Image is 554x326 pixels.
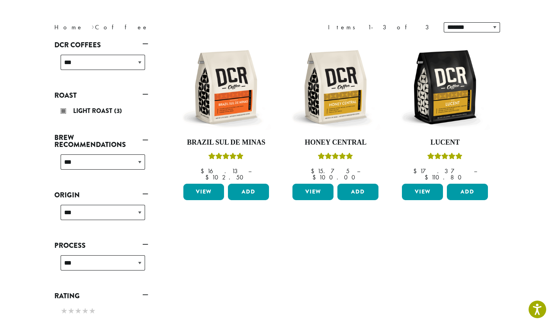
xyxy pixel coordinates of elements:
div: Process [54,252,148,280]
a: Home [54,23,83,31]
div: Rated 5.00 out of 5 [318,152,353,163]
a: View [292,184,333,200]
a: View [183,184,224,200]
span: – [248,167,251,175]
span: – [474,167,477,175]
span: $ [312,173,319,181]
span: $ [311,167,317,175]
span: ★ [82,305,89,317]
a: Brazil Sul De MinasRated 5.00 out of 5 [181,42,271,181]
div: Rated 5.00 out of 5 [427,152,463,163]
span: ★ [75,305,82,317]
button: Add [228,184,269,200]
a: Brew Recommendations [54,131,148,151]
bdi: 110.80 [425,173,465,181]
h4: Brazil Sul De Minas [181,138,271,147]
bdi: 15.75 [311,167,350,175]
span: $ [201,167,207,175]
h4: Lucent [400,138,490,147]
img: DCR-12oz-Lucent-Stock-scaled.png [400,42,490,132]
a: Rating [54,289,148,303]
span: Light Roast [73,106,114,115]
bdi: 102.50 [205,173,247,181]
a: Origin [54,188,148,202]
div: Brew Recommendations [54,151,148,179]
span: › [91,20,94,32]
div: Items 1-3 of 3 [328,23,432,32]
nav: Breadcrumb [54,23,265,32]
span: – [357,167,360,175]
h4: Honey Central [290,138,380,147]
a: DCR Coffees [54,38,148,52]
a: Process [54,239,148,252]
a: Roast [54,89,148,102]
a: LucentRated 5.00 out of 5 [400,42,490,181]
div: Rated 5.00 out of 5 [208,152,244,163]
span: (3) [114,106,122,115]
div: Rating [54,303,148,321]
span: ★ [61,305,68,317]
span: ★ [89,305,96,317]
img: DCR-12oz-Honey-Central-Stock-scaled.png [290,42,380,132]
div: DCR Coffees [54,52,148,79]
a: View [402,184,443,200]
span: $ [425,173,431,181]
button: Add [337,184,378,200]
span: ★ [68,305,75,317]
bdi: 100.00 [312,173,359,181]
bdi: 17.37 [413,167,466,175]
bdi: 16.13 [201,167,241,175]
a: Honey CentralRated 5.00 out of 5 [290,42,380,181]
img: DCR-12oz-Brazil-Sul-De-Minas-Stock-scaled.png [181,42,271,132]
div: Roast [54,102,148,122]
button: Add [447,184,488,200]
div: Origin [54,202,148,229]
span: $ [413,167,420,175]
span: $ [205,173,212,181]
